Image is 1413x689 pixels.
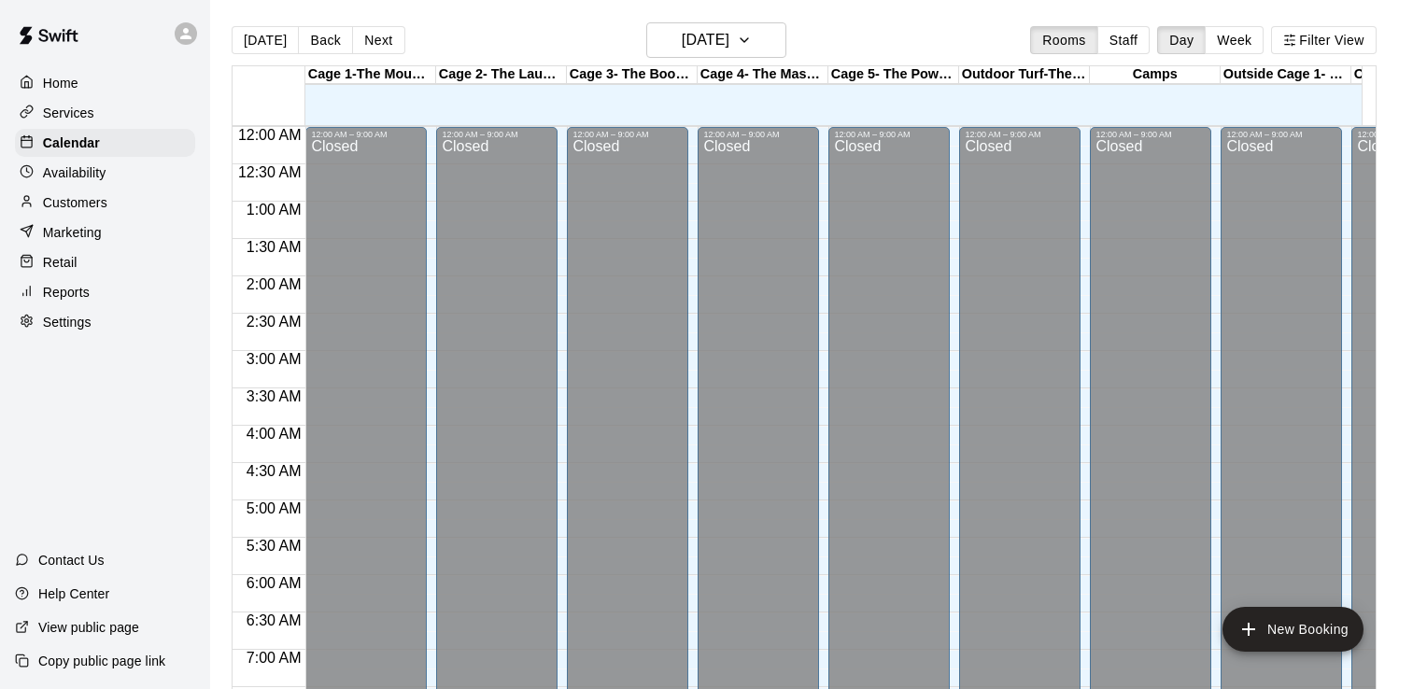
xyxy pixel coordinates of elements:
span: 3:30 AM [242,388,306,404]
a: Retail [15,248,195,276]
div: 12:00 AM – 9:00 AM [572,130,683,139]
a: Services [15,99,195,127]
div: Cage 1-The Mound Lab [305,66,436,84]
p: Calendar [43,134,100,152]
p: View public page [38,618,139,637]
h6: [DATE] [682,27,729,53]
p: Reports [43,283,90,302]
p: Availability [43,163,106,182]
span: 5:30 AM [242,538,306,554]
p: Services [43,104,94,122]
span: 12:30 AM [233,164,306,180]
a: Availability [15,159,195,187]
div: 12:00 AM – 9:00 AM [834,130,944,139]
button: add [1222,607,1364,652]
span: 5:00 AM [242,500,306,516]
div: 12:00 AM – 9:00 AM [1226,130,1336,139]
a: Home [15,69,195,97]
span: 2:00 AM [242,276,306,292]
p: Retail [43,253,78,272]
div: 12:00 AM – 9:00 AM [442,130,552,139]
button: Week [1205,26,1264,54]
a: Reports [15,278,195,306]
p: Marketing [43,223,102,242]
p: Copy public page link [38,652,165,670]
span: 1:30 AM [242,239,306,255]
span: 4:30 AM [242,463,306,479]
span: 2:30 AM [242,314,306,330]
a: Calendar [15,129,195,157]
span: 4:00 AM [242,426,306,442]
button: Staff [1097,26,1151,54]
span: 1:00 AM [242,202,306,218]
div: Outside Cage 1- The Office [1221,66,1351,84]
button: Day [1157,26,1206,54]
div: Outdoor Turf-The Yard [959,66,1090,84]
span: 12:00 AM [233,127,306,143]
div: 12:00 AM – 9:00 AM [965,130,1075,139]
button: [DATE] [646,22,786,58]
div: 12:00 AM – 9:00 AM [311,130,421,139]
div: Camps [1090,66,1221,84]
p: Help Center [38,584,109,603]
div: 12:00 AM – 9:00 AM [1095,130,1206,139]
a: Settings [15,308,195,336]
span: 6:30 AM [242,612,306,628]
span: 3:00 AM [242,351,306,367]
button: Rooms [1030,26,1097,54]
p: Customers [43,193,107,212]
a: Customers [15,189,195,217]
p: Settings [43,313,92,331]
a: Marketing [15,218,195,246]
button: [DATE] [232,26,299,54]
div: Cage 5- The Power Alley [828,66,959,84]
button: Filter View [1271,26,1376,54]
p: Home [43,74,78,92]
div: Cage 3- The Boom Box [567,66,698,84]
div: 12:00 AM – 9:00 AM [703,130,813,139]
div: Cage 4- The Mash Zone [698,66,828,84]
span: 7:00 AM [242,650,306,666]
div: Cage 2- The Launch Pad [436,66,567,84]
p: Contact Us [38,551,105,569]
button: Next [352,26,404,54]
button: Back [298,26,353,54]
span: 6:00 AM [242,575,306,591]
